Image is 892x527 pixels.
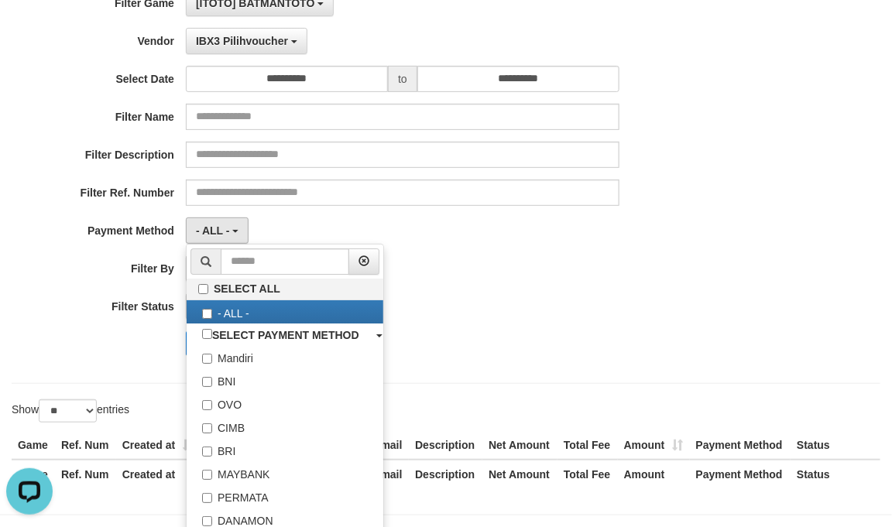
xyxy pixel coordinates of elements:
th: Total Fee [557,460,618,488]
input: BRI [202,447,212,457]
th: Email [367,460,409,488]
label: OVO [187,392,383,415]
th: Status [791,460,880,488]
input: OVO [202,400,212,410]
input: - ALL - [202,309,212,319]
th: Created at [116,460,201,488]
a: SELECT PAYMENT METHOD [187,323,383,345]
th: Ref. Num [55,460,116,488]
th: Payment Method [690,431,791,460]
th: Email [367,431,409,460]
th: Payment Method [690,460,791,488]
th: Net Amount [482,460,557,488]
th: Game [12,431,55,460]
input: MAYBANK [202,470,212,480]
label: - ALL - [187,300,383,323]
button: Open LiveChat chat widget [6,6,53,53]
button: IBX3 Pilihvoucher [186,28,307,54]
span: - ALL - [196,224,230,237]
th: Game [12,460,55,488]
label: MAYBANK [187,461,383,484]
button: - ALL - [186,217,249,244]
input: CIMB [202,423,212,433]
th: Status [791,431,880,460]
label: BNI [187,368,383,392]
span: to [388,66,417,92]
input: Mandiri [202,354,212,364]
input: DANAMON [202,516,212,526]
span: IBX3 Pilihvoucher [196,35,288,47]
th: Net Amount [482,431,557,460]
label: BRI [187,438,383,461]
label: Mandiri [187,345,383,368]
label: PERMATA [187,484,383,508]
input: SELECT ALL [198,284,208,294]
th: Ref. Num [55,431,116,460]
label: Show entries [12,399,129,423]
th: Amount [618,460,690,488]
select: Showentries [39,399,97,423]
label: SELECT ALL [187,279,383,299]
input: SELECT PAYMENT METHOD [202,329,212,339]
input: BNI [202,377,212,387]
th: Total Fee [557,431,618,460]
th: Created at [116,431,201,460]
th: Description [409,460,482,488]
label: CIMB [187,415,383,438]
input: PERMATA [202,493,212,503]
th: Amount [618,431,690,460]
th: Description [409,431,482,460]
b: SELECT PAYMENT METHOD [212,329,359,341]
